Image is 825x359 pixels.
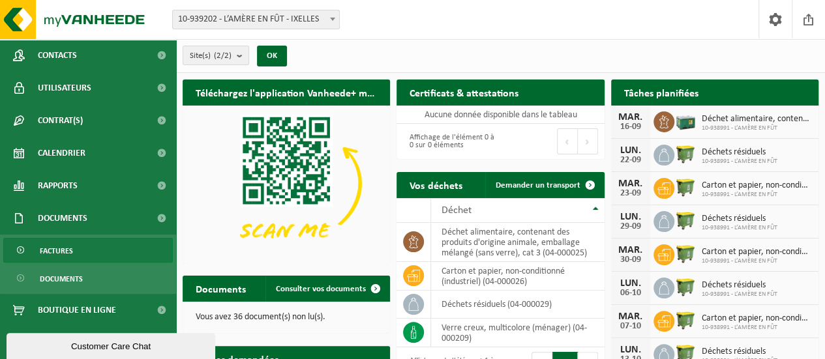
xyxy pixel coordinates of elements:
span: Carton et papier, non-conditionné (industriel) [702,313,812,324]
span: Déchet [441,205,471,216]
td: Aucune donnée disponible dans le tableau [397,106,604,124]
div: LUN. [618,145,644,156]
img: Download de VHEPlus App [183,106,390,261]
a: Consulter vos documents [265,276,389,302]
img: PB-LB-0680-HPE-GN-01 [674,109,697,132]
span: 10-939202 - L’AMÈRE EN FÛT - IXELLES [173,10,339,29]
span: Conditions d'accepta... [38,326,136,359]
h2: Vos déchets [397,172,475,197]
div: 06-10 [618,289,644,298]
div: 22-09 [618,156,644,165]
span: Déchets résiduels [702,347,777,357]
button: Previous [557,128,578,154]
span: 10-938991 - L’AMÈRE EN FÛT [702,191,812,199]
button: Site(s)(2/2) [183,46,249,65]
div: 23-09 [618,189,644,198]
td: déchet alimentaire, contenant des produits d'origine animale, emballage mélangé (sans verre), cat... [431,223,604,262]
span: Consulter vos documents [276,285,366,293]
span: Factures [40,238,73,263]
span: 10-938991 - L’AMÈRE EN FÛT [702,124,812,132]
div: MAR. [618,112,644,122]
div: MAR. [618,245,644,255]
a: Documents [3,266,173,291]
div: 07-10 [618,322,644,331]
img: WB-1100-HPE-GN-50 [674,242,697,265]
div: Affichage de l'élément 0 à 0 sur 0 éléments [403,127,494,156]
span: Rapports [38,169,78,202]
span: Carton et papier, non-conditionné (industriel) [702,247,812,257]
iframe: chat widget [7,330,218,359]
h2: Tâches planifiées [611,79,712,105]
button: Next [578,128,598,154]
span: Site(s) [190,46,232,66]
td: verre creux, multicolore (ménager) (04-000209) [431,319,604,347]
div: LUN. [618,278,644,289]
img: WB-1100-HPE-GN-50 [674,209,697,231]
span: Déchets résiduels [702,280,777,291]
td: carton et papier, non-conditionné (industriel) (04-000026) [431,262,604,291]
td: déchets résiduels (04-000029) [431,291,604,319]
div: LUN. [618,345,644,355]
span: Contacts [38,39,77,72]
img: WB-1100-HPE-GN-50 [674,309,697,331]
span: Utilisateurs [38,72,91,104]
p: Vous avez 36 document(s) non lu(s). [196,313,377,322]
span: Documents [38,202,87,235]
img: WB-1100-HPE-GN-50 [674,143,697,165]
h2: Certificats & attestations [397,79,531,105]
span: 10-938991 - L’AMÈRE EN FÛT [702,324,812,332]
div: 30-09 [618,255,644,265]
span: Déchets résiduels [702,214,777,224]
span: Carton et papier, non-conditionné (industriel) [702,180,812,191]
h2: Téléchargez l'application Vanheede+ maintenant! [183,79,390,105]
span: Calendrier [38,137,85,169]
h2: Documents [183,276,259,301]
count: (2/2) [214,51,232,60]
div: 29-09 [618,222,644,231]
div: 16-09 [618,122,644,132]
span: Documents [40,266,83,291]
button: OK [257,46,287,66]
span: Déchets résiduels [702,147,777,158]
img: WB-1100-HPE-GN-50 [674,176,697,198]
span: Boutique en ligne [38,294,116,326]
a: Factures [3,238,173,263]
span: 10-938991 - L’AMÈRE EN FÛT [702,291,777,298]
span: Contrat(s) [38,104,83,137]
span: Déchet alimentaire, contenant des produits d'origine animale, emballage mélangé ... [702,114,812,124]
img: WB-1100-HPE-GN-50 [674,276,697,298]
span: 10-939202 - L’AMÈRE EN FÛT - IXELLES [172,10,340,29]
span: 10-938991 - L’AMÈRE EN FÛT [702,224,777,232]
span: 10-938991 - L’AMÈRE EN FÛT [702,158,777,165]
div: LUN. [618,212,644,222]
div: MAR. [618,179,644,189]
div: MAR. [618,311,644,322]
a: Demander un transport [485,172,603,198]
span: Demander un transport [496,181,580,190]
span: 10-938991 - L’AMÈRE EN FÛT [702,257,812,265]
